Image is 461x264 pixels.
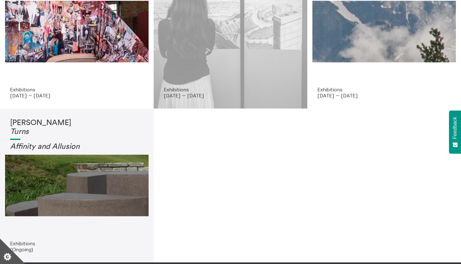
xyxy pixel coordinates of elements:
[449,110,461,154] button: Feedback - Show survey
[10,119,144,136] h1: [PERSON_NAME]
[164,93,297,98] p: [DATE] — [DATE]
[10,93,144,98] p: [DATE] — [DATE]
[10,143,71,150] em: Affinity and Allusi
[317,93,451,98] p: [DATE] — [DATE]
[10,247,144,252] p: (Ongoing)
[10,241,144,246] p: Exhibitions
[452,117,458,139] span: Feedback
[164,87,297,92] p: Exhibitions
[317,87,451,92] p: Exhibitions
[10,128,29,135] em: Turns
[10,87,144,92] p: Exhibitions
[71,143,80,150] em: on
